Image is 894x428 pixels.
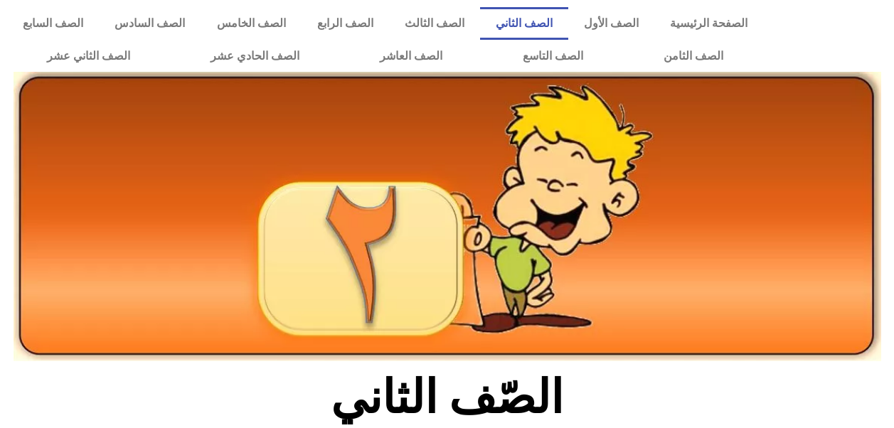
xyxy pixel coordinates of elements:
a: الصف الثاني [480,7,568,40]
a: الصف الثامن [624,40,764,73]
a: الصفحة الرئيسية [654,7,763,40]
a: الصف الثاني عشر [7,40,171,73]
a: الصف الحادي عشر [171,40,340,73]
a: الصف الرابع [302,7,389,40]
a: الصف السابع [7,7,99,40]
a: الصف السادس [99,7,201,40]
a: الصف الثالث [389,7,480,40]
h2: الصّف الثاني [212,370,682,425]
a: الصف الخامس [201,7,301,40]
a: الصف التاسع [483,40,624,73]
a: الصف العاشر [340,40,483,73]
a: الصف الأول [568,7,654,40]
